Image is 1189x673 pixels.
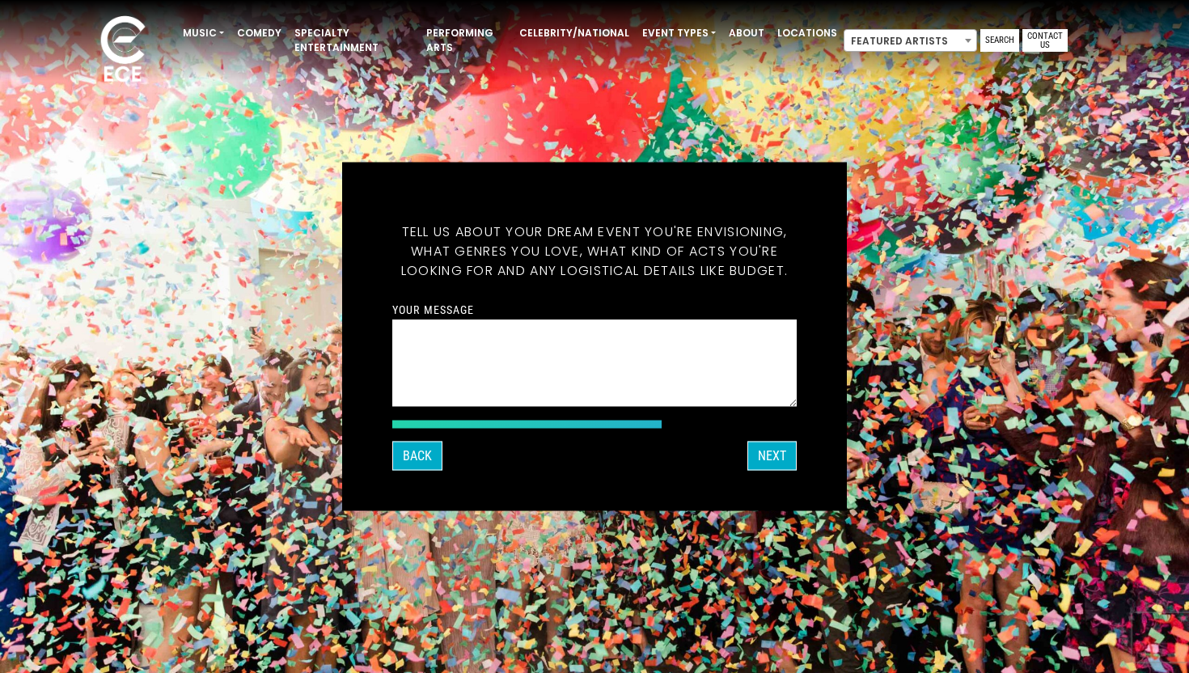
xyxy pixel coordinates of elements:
a: Performing Arts [420,19,513,61]
span: Featured Artists [844,30,976,53]
a: Specialty Entertainment [288,19,420,61]
button: Back [392,442,442,471]
a: About [722,19,771,47]
a: Comedy [231,19,288,47]
h5: Tell us about your dream event you're envisioning, what genres you love, what kind of acts you're... [392,203,797,300]
button: Next [747,442,797,471]
label: Your message [392,303,474,317]
a: Contact Us [1022,29,1068,52]
a: Music [176,19,231,47]
a: Locations [771,19,844,47]
a: Celebrity/National [513,19,636,47]
a: Event Types [636,19,722,47]
img: ece_new_logo_whitev2-1.png [83,11,163,90]
span: Featured Artists [844,29,977,52]
a: Search [980,29,1019,52]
